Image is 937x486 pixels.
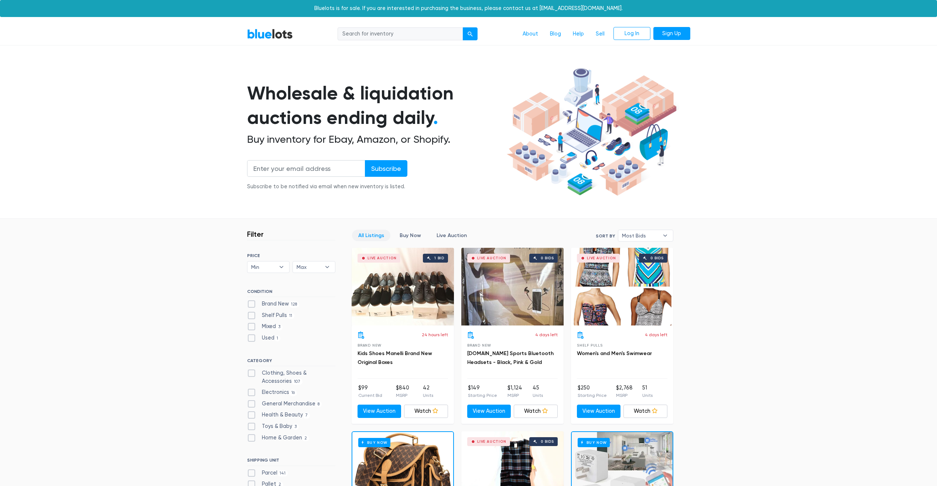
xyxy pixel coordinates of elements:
[358,392,382,399] p: Current Bid
[315,401,322,407] span: 8
[289,390,297,396] span: 16
[292,379,303,385] span: 107
[507,392,522,399] p: MSRP
[251,261,276,273] span: Min
[642,384,653,399] li: 51
[247,253,335,258] h6: PRICE
[247,411,310,419] label: Health & Beauty
[541,256,554,260] div: 0 bids
[358,438,390,447] h6: Buy Now
[247,388,297,396] label: Electronics
[622,230,659,241] span: Most Bids
[571,248,673,325] a: Live Auction 0 bids
[577,343,603,347] span: Shelf Pulls
[274,261,289,273] b: ▾
[247,183,407,191] div: Subscribe to be notified via email when new inventory is listed.
[433,107,438,129] span: .
[533,384,543,399] li: 45
[396,384,409,399] li: $840
[423,392,433,399] p: Units
[404,405,448,418] a: Watch
[247,422,299,431] label: Toys & Baby
[577,405,621,418] a: View Auction
[303,413,310,419] span: 7
[653,27,690,40] a: Sign Up
[352,248,454,325] a: Live Auction 1 bid
[297,261,321,273] span: Max
[302,435,310,441] span: 2
[247,469,288,477] label: Parcel
[247,230,264,239] h3: Filter
[247,289,335,297] h6: CONDITION
[393,230,427,241] a: Buy Now
[642,392,653,399] p: Units
[247,28,293,39] a: BlueLots
[289,301,300,307] span: 128
[461,248,564,325] a: Live Auction 0 bids
[657,230,673,241] b: ▾
[541,440,554,443] div: 0 bids
[468,392,497,399] p: Starting Price
[247,311,295,320] label: Shelf Pulls
[247,300,300,308] label: Brand New
[423,384,433,399] li: 42
[616,392,633,399] p: MSRP
[567,27,590,41] a: Help
[514,405,558,418] a: Watch
[430,230,473,241] a: Live Auction
[616,384,633,399] li: $2,768
[247,323,283,331] label: Mixed
[467,405,511,418] a: View Auction
[247,358,335,366] h6: CATEGORY
[274,335,281,341] span: 1
[358,343,382,347] span: Brand New
[338,27,463,41] input: Search for inventory
[578,392,607,399] p: Starting Price
[365,160,407,177] input: Subscribe
[367,256,397,260] div: Live Auction
[247,133,504,146] h2: Buy inventory for Ebay, Amazon, or Shopify.
[276,324,283,330] span: 3
[645,331,667,338] p: 4 days left
[467,350,554,365] a: [DOMAIN_NAME] Sports Bluetooth Headsets - Black, Pink & Gold
[477,440,506,443] div: Live Auction
[577,350,652,357] a: Women's and Men's Swimwear
[247,369,335,385] label: Clothing, Shoes & Accessories
[544,27,567,41] a: Blog
[358,384,382,399] li: $99
[319,261,335,273] b: ▾
[578,384,607,399] li: $250
[613,27,650,40] a: Log In
[247,160,365,177] input: Enter your email address
[247,434,310,442] label: Home & Garden
[504,65,679,199] img: hero-ee84e7d0318cb26816c560f6b4441b76977f77a177738b4e94f68c95b2b83dbb.png
[468,384,497,399] li: $149
[578,438,610,447] h6: Buy Now
[507,384,522,399] li: $1,124
[535,331,558,338] p: 4 days left
[247,81,504,130] h1: Wholesale & liquidation auctions ending daily
[517,27,544,41] a: About
[247,458,335,466] h6: SHIPPING UNIT
[358,405,401,418] a: View Auction
[352,230,390,241] a: All Listings
[287,313,295,319] span: 11
[396,392,409,399] p: MSRP
[477,256,506,260] div: Live Auction
[434,256,444,260] div: 1 bid
[422,331,448,338] p: 24 hours left
[533,392,543,399] p: Units
[247,400,322,408] label: General Merchandise
[587,256,616,260] div: Live Auction
[467,343,491,347] span: Brand New
[596,233,615,239] label: Sort By
[358,350,432,365] a: Kids Shoes Manelli Brand New Original Boxes
[247,334,281,342] label: Used
[650,256,664,260] div: 0 bids
[277,470,288,476] span: 141
[590,27,611,41] a: Sell
[292,424,299,430] span: 3
[623,405,667,418] a: Watch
